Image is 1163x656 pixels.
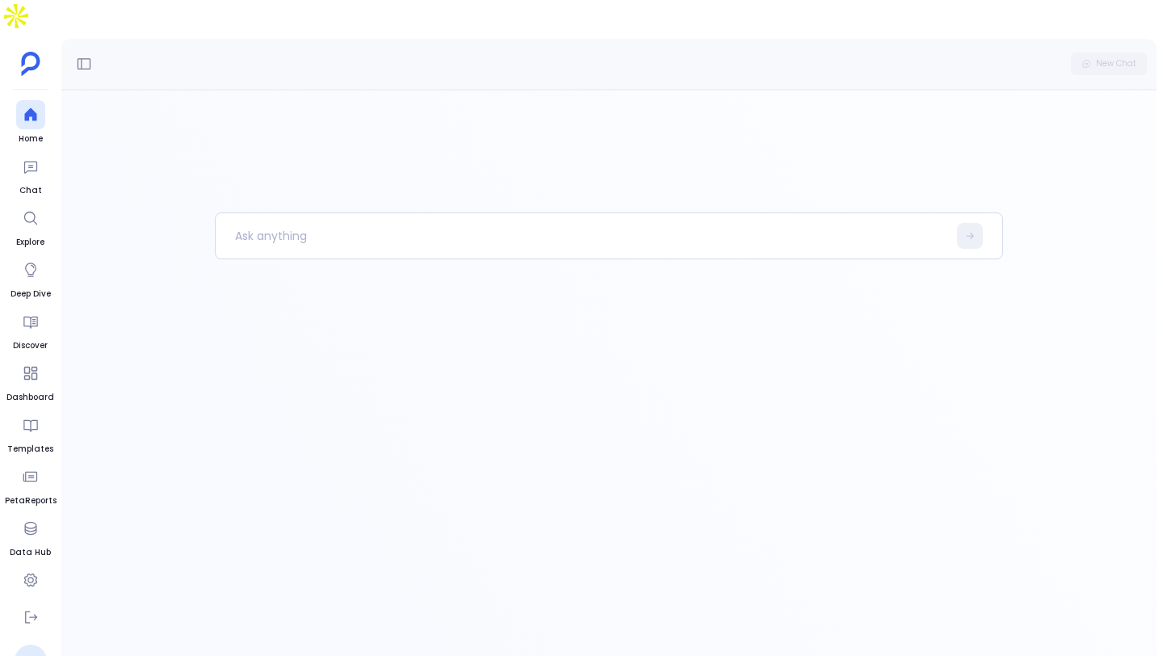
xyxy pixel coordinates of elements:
[10,288,51,301] span: Deep Dive
[13,339,48,352] span: Discover
[5,462,57,507] a: PetaReports
[12,566,49,611] a: Settings
[16,204,45,249] a: Explore
[16,152,45,197] a: Chat
[13,307,48,352] a: Discover
[21,52,40,76] img: petavue logo
[16,132,45,145] span: Home
[10,255,51,301] a: Deep Dive
[6,359,54,404] a: Dashboard
[7,443,53,456] span: Templates
[16,100,45,145] a: Home
[16,236,45,249] span: Explore
[10,514,51,559] a: Data Hub
[5,494,57,507] span: PetaReports
[6,391,54,404] span: Dashboard
[10,546,51,559] span: Data Hub
[7,410,53,456] a: Templates
[16,184,45,197] span: Chat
